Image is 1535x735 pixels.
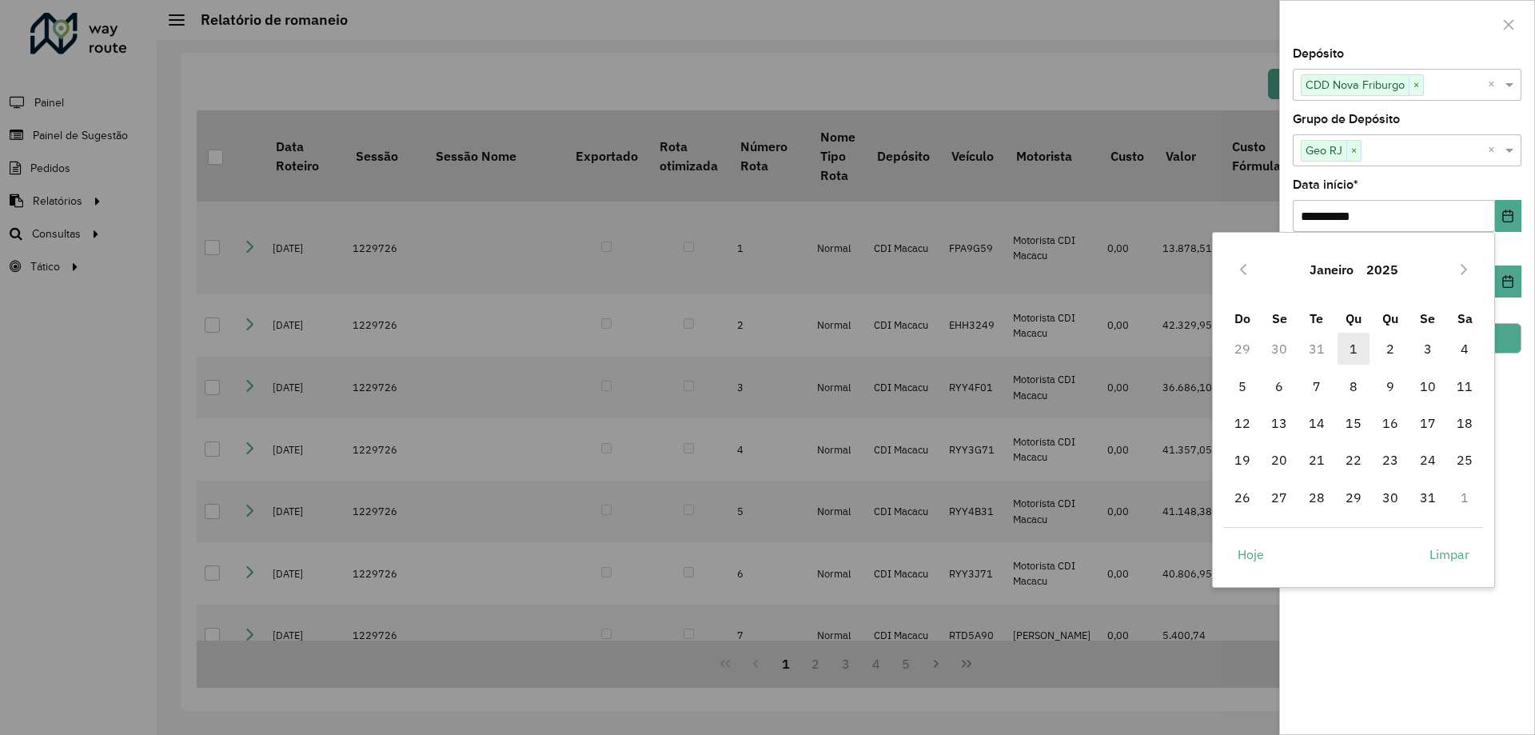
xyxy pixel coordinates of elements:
[1238,545,1264,564] span: Hoje
[1495,200,1521,232] button: Choose Date
[1374,444,1406,476] span: 23
[1420,310,1435,326] span: Se
[1298,479,1334,516] td: 28
[1372,330,1409,367] td: 2
[1374,333,1406,365] span: 2
[1335,330,1372,367] td: 1
[1412,407,1444,439] span: 17
[1302,75,1409,94] span: CDD Nova Friburgo
[1226,481,1258,513] span: 26
[1374,481,1406,513] span: 30
[1449,407,1481,439] span: 18
[1338,333,1370,365] span: 1
[1224,405,1261,441] td: 12
[1226,370,1258,402] span: 5
[1409,405,1446,441] td: 17
[1449,444,1481,476] span: 25
[1412,333,1444,365] span: 3
[1412,370,1444,402] span: 10
[1495,266,1521,298] button: Choose Date
[1451,257,1477,282] button: Next Month
[1409,330,1446,367] td: 3
[1298,368,1334,405] td: 7
[1272,310,1287,326] span: Se
[1446,441,1483,478] td: 25
[1409,441,1446,478] td: 24
[1224,479,1261,516] td: 26
[1298,441,1334,478] td: 21
[1360,250,1405,289] button: Choose Year
[1488,141,1501,160] span: Clear all
[1335,441,1372,478] td: 22
[1416,538,1483,570] button: Limpar
[1301,370,1333,402] span: 7
[1293,110,1400,129] label: Grupo de Depósito
[1409,479,1446,516] td: 31
[1338,481,1370,513] span: 29
[1261,330,1298,367] td: 30
[1374,370,1406,402] span: 9
[1372,479,1409,516] td: 30
[1429,545,1469,564] span: Limpar
[1409,76,1423,95] span: ×
[1224,330,1261,367] td: 29
[1234,310,1250,326] span: Do
[1224,538,1278,570] button: Hoje
[1457,310,1473,326] span: Sa
[1226,407,1258,439] span: 12
[1409,368,1446,405] td: 10
[1303,250,1360,289] button: Choose Month
[1412,481,1444,513] span: 31
[1212,232,1495,587] div: Choose Date
[1412,444,1444,476] span: 24
[1310,310,1323,326] span: Te
[1449,370,1481,402] span: 11
[1293,175,1358,194] label: Data início
[1301,407,1333,439] span: 14
[1301,444,1333,476] span: 21
[1446,405,1483,441] td: 18
[1226,444,1258,476] span: 19
[1346,310,1362,326] span: Qu
[1261,368,1298,405] td: 6
[1263,444,1295,476] span: 20
[1293,44,1344,63] label: Depósito
[1224,368,1261,405] td: 5
[1224,441,1261,478] td: 19
[1261,479,1298,516] td: 27
[1335,405,1372,441] td: 15
[1382,310,1398,326] span: Qu
[1230,257,1256,282] button: Previous Month
[1372,441,1409,478] td: 23
[1298,405,1334,441] td: 14
[1302,141,1346,160] span: Geo RJ
[1446,479,1483,516] td: 1
[1374,407,1406,439] span: 16
[1449,333,1481,365] span: 4
[1261,405,1298,441] td: 13
[1263,481,1295,513] span: 27
[1488,75,1501,94] span: Clear all
[1335,479,1372,516] td: 29
[1372,368,1409,405] td: 9
[1301,481,1333,513] span: 28
[1261,441,1298,478] td: 20
[1346,142,1361,161] span: ×
[1263,407,1295,439] span: 13
[1338,407,1370,439] span: 15
[1335,368,1372,405] td: 8
[1372,405,1409,441] td: 16
[1298,330,1334,367] td: 31
[1446,368,1483,405] td: 11
[1446,330,1483,367] td: 4
[1263,370,1295,402] span: 6
[1338,370,1370,402] span: 8
[1338,444,1370,476] span: 22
